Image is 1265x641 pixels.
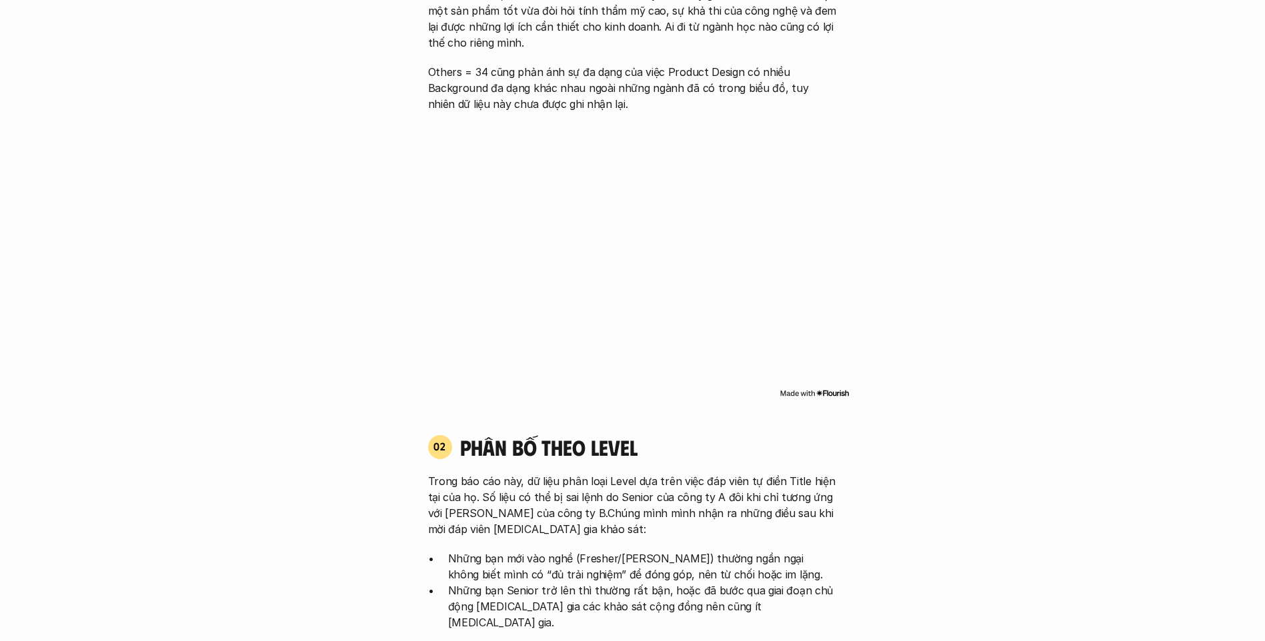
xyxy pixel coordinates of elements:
[428,64,838,112] p: Others = 34 cũng phản ánh sự đa dạng của việc Product Design có nhiều Background đa dạng khác nha...
[433,441,446,452] p: 02
[416,132,850,385] iframe: Interactive or visual content
[460,434,838,460] h4: phân bố theo Level
[428,473,838,537] p: Trong báo cáo này, dữ liệu phân loại Level dựa trên việc đáp viên tự điền Title hiện tại của họ. ...
[448,550,838,582] p: Những bạn mới vào nghề (Fresher/[PERSON_NAME]) thường ngần ngại không biết mình có “đủ trải nghiệ...
[448,582,838,630] p: Những bạn Senior trở lên thì thường rất bận, hoặc đã bước qua giai đoạn chủ động [MEDICAL_DATA] g...
[780,388,850,398] img: Made with Flourish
